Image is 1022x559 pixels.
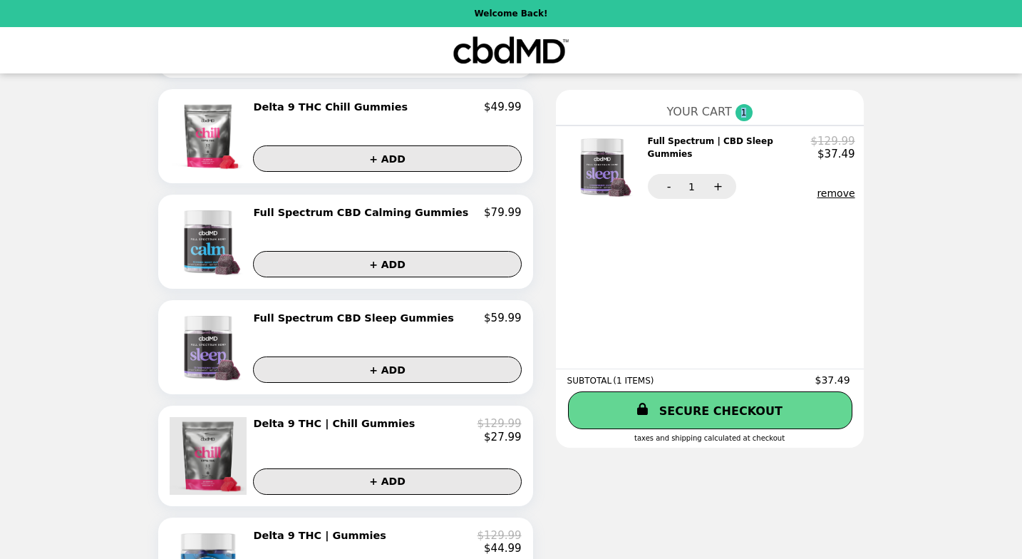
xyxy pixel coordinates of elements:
[170,417,250,494] img: Delta 9 THC | Chill Gummies
[452,36,569,65] img: Brand Logo
[648,135,811,161] h2: Full Spectrum | CBD Sleep Gummies
[172,206,247,277] img: Full Spectrum CBD Calming Gummies
[567,434,852,442] div: Taxes and Shipping calculated at checkout
[478,529,522,542] p: $129.99
[815,374,852,386] span: $37.49
[817,148,855,160] p: $37.49
[484,206,522,219] p: $79.99
[172,101,247,172] img: Delta 9 THC Chill Gummies
[697,174,736,199] button: +
[253,417,420,430] h2: Delta 9 THC | Chill Gummies
[666,105,731,118] span: YOUR CART
[688,181,695,193] span: 1
[253,101,413,113] h2: Delta 9 THC Chill Gummies
[478,417,522,430] p: $129.99
[648,174,687,199] button: -
[253,357,521,383] button: + ADD
[811,135,855,148] p: $129.99
[474,9,547,19] p: Welcome Back!
[253,529,391,542] h2: Delta 9 THC | Gummies
[253,206,474,219] h2: Full Spectrum CBD Calming Gummies
[172,312,247,383] img: Full Spectrum CBD Sleep Gummies
[568,391,852,429] a: SECURE CHECKOUT
[253,468,521,495] button: + ADD
[253,251,521,277] button: + ADD
[484,101,522,113] p: $49.99
[735,104,753,121] span: 1
[567,376,614,386] span: SUBTOTAL
[253,312,459,324] h2: Full Spectrum CBD Sleep Gummies
[817,188,855,199] button: remove
[613,376,654,386] span: ( 1 ITEMS )
[253,145,521,172] button: + ADD
[484,431,522,443] p: $27.99
[484,312,522,324] p: $59.99
[484,542,522,555] p: $44.99
[570,135,638,199] img: Full Spectrum | CBD Sleep Gummies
